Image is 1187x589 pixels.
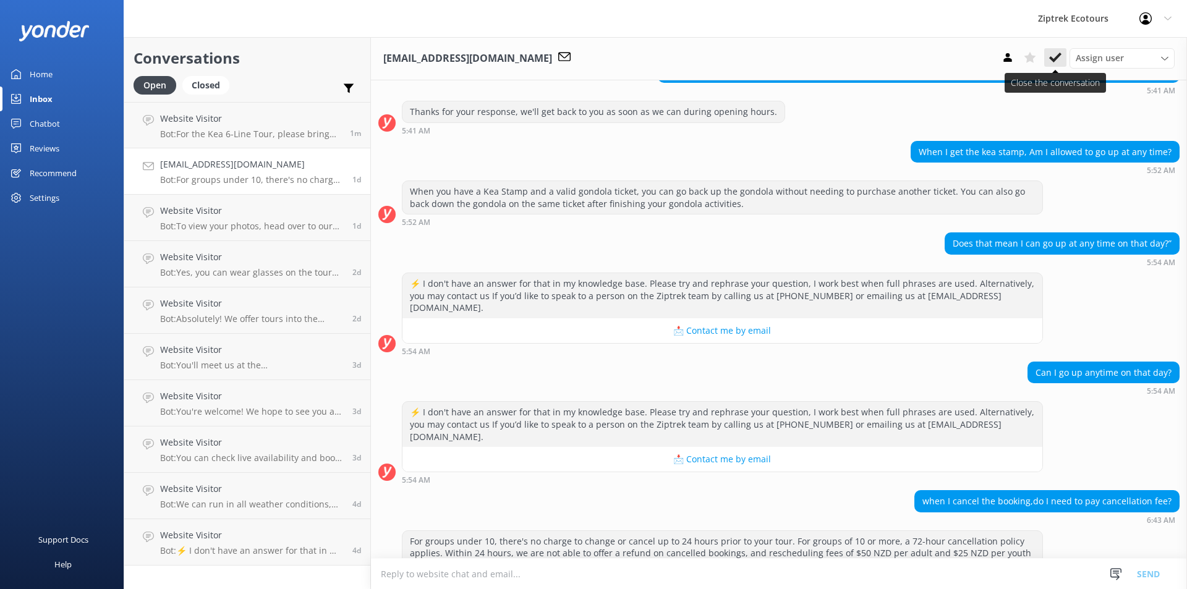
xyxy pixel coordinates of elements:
[38,527,88,552] div: Support Docs
[383,51,552,67] h3: [EMAIL_ADDRESS][DOMAIN_NAME]
[19,21,90,41] img: yonder-white-logo.png
[352,545,361,556] span: Aug 27 2025 09:04pm (UTC +12:00) Pacific/Auckland
[124,426,370,473] a: Website VisitorBot:You can check live availability and book your zipline tour online at [URL][DOM...
[915,491,1179,512] div: when I cancel the booking,do I need to pay cancellation fee?
[1027,386,1180,395] div: Aug 31 2025 05:54am (UTC +12:00) Pacific/Auckland
[1028,362,1179,383] div: Can I go up anytime on that day?
[1147,259,1175,266] strong: 5:54 AM
[160,250,343,264] h4: Website Visitor
[124,380,370,426] a: Website VisitorBot:You're welcome! We hope to see you at Ziptrek Ecotours soon!3d
[352,360,361,370] span: Aug 28 2025 05:33pm (UTC +12:00) Pacific/Auckland
[124,102,370,148] a: Website VisitorBot:For the Kea 6-Line Tour, please bring as little as possible since the guides w...
[402,181,1042,214] div: When you have a Kea Stamp and a valid gondola ticket, you can go back up the gondola without need...
[160,313,343,324] p: Bot: Absolutely! We offer tours into the evening, so 5pm is a great time to enjoy the zipline exp...
[402,347,1043,355] div: Aug 31 2025 05:54am (UTC +12:00) Pacific/Auckland
[160,499,343,510] p: Bot: We can run in all weather conditions, whether it's rain, shine, or even snow! If we ever nee...
[1076,51,1124,65] span: Assign user
[124,473,370,519] a: Website VisitorBot:We can run in all weather conditions, whether it's rain, shine, or even snow! ...
[402,475,1043,484] div: Aug 31 2025 05:54am (UTC +12:00) Pacific/Auckland
[1147,517,1175,524] strong: 6:43 AM
[160,158,343,171] h4: [EMAIL_ADDRESS][DOMAIN_NAME]
[352,499,361,509] span: Aug 27 2025 09:49pm (UTC +12:00) Pacific/Auckland
[30,136,59,161] div: Reviews
[911,142,1179,163] div: When I get the kea stamp, Am I allowed to go up at any time?
[402,531,1042,576] div: For groups under 10, there's no charge to change or cancel up to 24 hours prior to your tour. For...
[30,185,59,210] div: Settings
[124,148,370,195] a: [EMAIL_ADDRESS][DOMAIN_NAME]Bot:For groups under 10, there's no charge to change or cancel up to ...
[402,273,1042,318] div: ⚡ I don't have an answer for that in my knowledge base. Please try and rephrase your question, I ...
[352,313,361,324] span: Aug 29 2025 12:03pm (UTC +12:00) Pacific/Auckland
[124,519,370,566] a: Website VisitorBot:⚡ I don't have an answer for that in my knowledge base. Please try and rephras...
[402,348,430,355] strong: 5:54 AM
[134,78,182,91] a: Open
[1147,388,1175,395] strong: 5:54 AM
[1147,87,1175,95] strong: 5:41 AM
[160,436,343,449] h4: Website Visitor
[402,402,1042,447] div: ⚡ I don't have an answer for that in my knowledge base. Please try and rephrase your question, I ...
[160,297,343,310] h4: Website Visitor
[30,62,53,87] div: Home
[402,477,430,484] strong: 5:54 AM
[402,127,430,135] strong: 5:41 AM
[352,406,361,417] span: Aug 28 2025 05:20pm (UTC +12:00) Pacific/Auckland
[658,86,1180,95] div: Aug 31 2025 05:41am (UTC +12:00) Pacific/Auckland
[54,552,72,577] div: Help
[911,166,1180,174] div: Aug 31 2025 05:52am (UTC +12:00) Pacific/Auckland
[134,46,361,70] h2: Conversations
[134,76,176,95] div: Open
[160,482,343,496] h4: Website Visitor
[160,221,343,232] p: Bot: To view your photos, head over to our My Photos Page at [URL][DOMAIN_NAME]. Make sure to sel...
[182,78,236,91] a: Closed
[352,452,361,463] span: Aug 28 2025 01:44pm (UTC +12:00) Pacific/Auckland
[124,334,370,380] a: Website VisitorBot:You'll meet us at the [GEOGRAPHIC_DATA], located at the top of [GEOGRAPHIC_DAT...
[914,515,1180,524] div: Aug 31 2025 06:43am (UTC +12:00) Pacific/Auckland
[1070,48,1175,68] div: Assign User
[160,204,343,218] h4: Website Visitor
[945,258,1180,266] div: Aug 31 2025 05:54am (UTC +12:00) Pacific/Auckland
[124,195,370,241] a: Website VisitorBot:To view your photos, head over to our My Photos Page at [URL][DOMAIN_NAME]. Ma...
[352,221,361,231] span: Aug 30 2025 11:18am (UTC +12:00) Pacific/Auckland
[402,218,1043,226] div: Aug 31 2025 05:52am (UTC +12:00) Pacific/Auckland
[1147,167,1175,174] strong: 5:52 AM
[350,128,361,138] span: Sep 01 2025 09:38am (UTC +12:00) Pacific/Auckland
[30,161,77,185] div: Recommend
[160,129,341,140] p: Bot: For the Kea 6-Line Tour, please bring as little as possible since the guides will carry all ...
[402,126,785,135] div: Aug 31 2025 05:41am (UTC +12:00) Pacific/Auckland
[402,447,1042,472] button: 📩 Contact me by email
[160,360,343,371] p: Bot: You'll meet us at the [GEOGRAPHIC_DATA], located at the top of [GEOGRAPHIC_DATA]. You can re...
[160,389,343,403] h4: Website Visitor
[160,452,343,464] p: Bot: You can check live availability and book your zipline tour online at [URL][DOMAIN_NAME]. Hop...
[160,343,343,357] h4: Website Visitor
[182,76,229,95] div: Closed
[945,233,1179,254] div: Does that mean I can go up at any time on that day?”
[30,87,53,111] div: Inbox
[160,267,343,278] p: Bot: Yes, you can wear glasses on the tour as long as they are not loose-fitting or likely to fal...
[352,174,361,185] span: Aug 31 2025 06:43am (UTC +12:00) Pacific/Auckland
[160,174,343,185] p: Bot: For groups under 10, there's no charge to change or cancel up to 24 hours prior to your tour...
[402,219,430,226] strong: 5:52 AM
[160,545,343,556] p: Bot: ⚡ I don't have an answer for that in my knowledge base. Please try and rephrase your questio...
[124,287,370,334] a: Website VisitorBot:Absolutely! We offer tours into the evening, so 5pm is a great time to enjoy t...
[160,406,343,417] p: Bot: You're welcome! We hope to see you at Ziptrek Ecotours soon!
[402,101,785,122] div: Thanks for your response, we'll get back to you as soon as we can during opening hours.
[352,267,361,278] span: Aug 30 2025 09:18am (UTC +12:00) Pacific/Auckland
[30,111,60,136] div: Chatbot
[160,112,341,125] h4: Website Visitor
[402,318,1042,343] button: 📩 Contact me by email
[124,241,370,287] a: Website VisitorBot:Yes, you can wear glasses on the tour as long as they are not loose-fitting or...
[160,528,343,542] h4: Website Visitor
